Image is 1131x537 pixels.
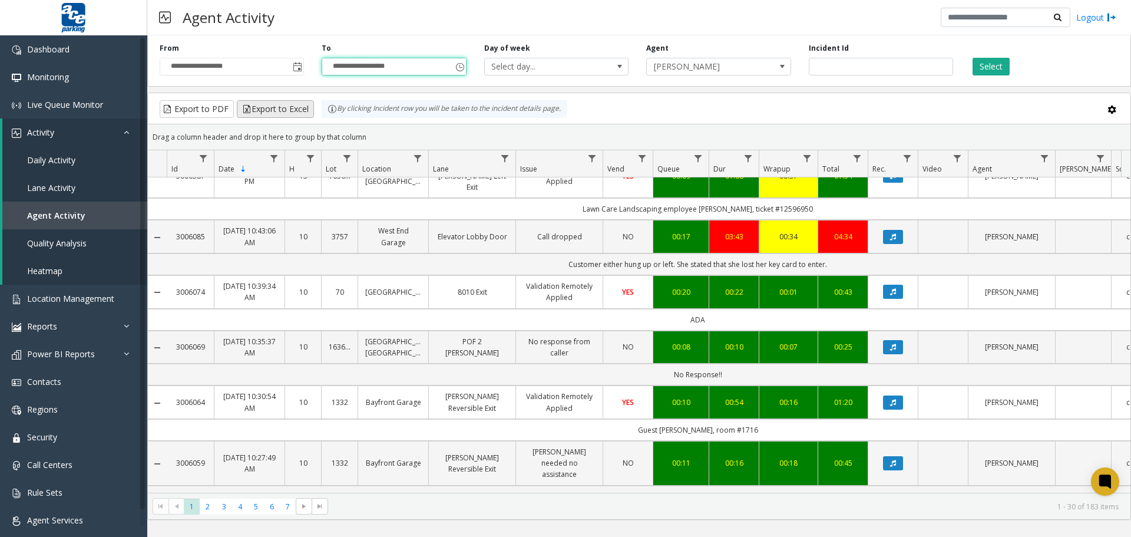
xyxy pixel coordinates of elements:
a: 00:16 [716,457,752,469]
a: 00:08 [660,341,702,352]
a: Collapse Details [148,288,167,297]
a: 04:34 [825,231,861,242]
a: [PERSON_NAME] [975,341,1048,352]
a: 00:25 [825,341,861,352]
a: West End Garage [365,225,421,248]
a: 10 [292,231,314,242]
a: Collapse Details [148,459,167,469]
img: 'icon' [12,433,21,443]
a: [PERSON_NAME] Reversible Exit [436,391,508,413]
a: Video Filter Menu [950,150,965,166]
a: Logout [1076,11,1116,24]
span: [PERSON_NAME] [1060,164,1113,174]
span: Wrapup [763,164,791,174]
a: [PERSON_NAME] needed no assistance [523,446,596,480]
a: 00:07 [766,341,811,352]
span: YES [622,287,634,297]
a: 10 [292,457,314,469]
label: From [160,43,179,54]
a: Quality Analysis [2,229,147,257]
a: 00:20 [660,286,702,298]
span: Toggle popup [290,58,303,75]
img: 'icon' [12,461,21,470]
span: Go to the next page [296,498,312,515]
button: Export to Excel [237,100,314,118]
span: Location [362,164,391,174]
img: infoIcon.svg [328,104,337,114]
span: Page 2 [200,499,216,515]
span: Page 5 [248,499,264,515]
a: 00:10 [716,341,752,352]
label: Agent [646,43,669,54]
span: Id [171,164,178,174]
span: Dur [713,164,726,174]
a: NO [610,457,646,469]
img: logout [1107,11,1116,24]
span: [PERSON_NAME] [647,58,762,75]
span: Security [27,431,57,443]
label: Day of week [484,43,530,54]
a: Rec. Filter Menu [899,150,915,166]
img: 'icon' [12,378,21,387]
span: Location Management [27,293,114,304]
a: Activity [2,118,147,146]
a: 00:17 [660,231,702,242]
div: 00:11 [660,457,702,469]
a: Wrapup Filter Menu [799,150,815,166]
span: NO [623,342,634,352]
a: Collapse Details [148,398,167,408]
div: By clicking Incident row you will be taken to the incident details page. [322,100,567,118]
h3: Agent Activity [177,3,280,32]
span: Lane Activity [27,182,75,193]
div: 00:18 [766,457,811,469]
span: Issue [520,164,537,174]
a: 00:45 [825,457,861,469]
a: YES [610,286,646,298]
span: Sortable [239,164,248,174]
span: Activity [27,127,54,138]
a: 1332 [329,457,350,469]
a: 01:20 [825,397,861,408]
a: 3006085 [174,231,207,242]
a: Dur Filter Menu [740,150,756,166]
a: Bayfront Garage [365,457,421,469]
div: 00:01 [766,286,811,298]
a: Collapse Details [148,233,167,242]
a: [PERSON_NAME] [975,231,1048,242]
a: Lot Filter Menu [339,150,355,166]
span: YES [622,397,634,407]
a: [DATE] 10:30:54 AM [221,391,277,413]
a: Location Filter Menu [410,150,426,166]
a: 00:16 [766,397,811,408]
a: Lane Activity [2,174,147,202]
a: 00:54 [716,397,752,408]
div: Drag a column header and drop it here to group by that column [148,127,1130,147]
span: Rec. [872,164,886,174]
img: 'icon' [12,129,21,138]
a: 03:43 [716,231,752,242]
span: Daily Activity [27,154,75,166]
span: Agent Services [27,515,83,526]
a: 00:34 [766,231,811,242]
a: Total Filter Menu [849,150,865,166]
a: [DATE] 10:43:06 AM [221,225,277,248]
span: Date [219,164,234,174]
span: Heatmap [27,265,62,276]
a: Id Filter Menu [196,150,211,166]
div: 00:43 [825,286,861,298]
div: Data table [148,150,1130,493]
span: H [289,164,295,174]
div: 00:10 [660,397,702,408]
a: 10 [292,341,314,352]
span: Page 6 [264,499,280,515]
a: Call dropped [523,231,596,242]
span: Page 3 [216,499,232,515]
span: Page 1 [184,499,200,515]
